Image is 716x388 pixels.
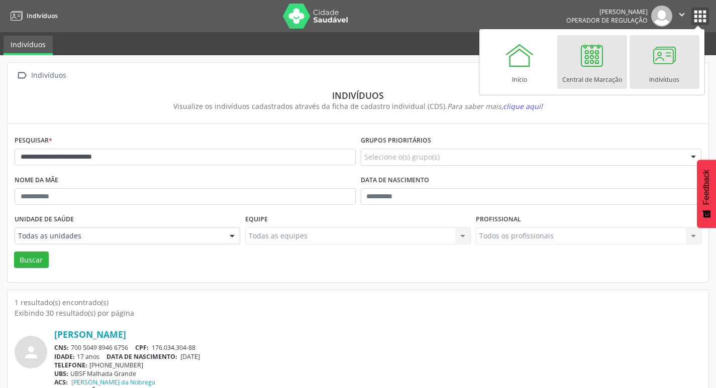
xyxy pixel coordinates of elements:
[15,212,74,227] label: Unidade de saúde
[566,16,648,25] span: Operador de regulação
[29,68,68,83] div: Indivíduos
[485,35,555,89] a: Início
[503,101,543,111] span: clique aqui!
[691,8,709,25] button: apps
[566,8,648,16] div: [PERSON_NAME]
[15,297,701,308] div: 1 resultado(s) encontrado(s)
[4,36,53,55] a: Indivíduos
[364,152,440,162] span: Selecione o(s) grupo(s)
[152,343,195,352] span: 176.034.304-88
[697,160,716,228] button: Feedback - Mostrar pesquisa
[54,369,68,378] span: UBS:
[54,343,69,352] span: CNS:
[22,343,40,361] i: person
[676,9,687,20] i: 
[15,68,29,83] i: 
[54,369,701,378] div: UBSF Malhada Grande
[54,329,126,340] a: [PERSON_NAME]
[245,212,268,227] label: Equipe
[672,6,691,27] button: 
[447,101,543,111] i: Para saber mais,
[476,212,521,227] label: Profissional
[651,6,672,27] img: img
[361,133,431,149] label: Grupos prioritários
[14,251,49,269] button: Buscar
[54,378,68,386] span: ACS:
[54,343,701,352] div: 700 5049 8946 6756
[180,352,200,361] span: [DATE]
[22,90,694,101] div: Indivíduos
[15,68,68,83] a:  Indivíduos
[702,170,711,205] span: Feedback
[18,231,220,241] span: Todas as unidades
[22,101,694,111] div: Visualize os indivíduos cadastrados através da ficha de cadastro individual (CDS).
[71,378,155,386] a: [PERSON_NAME] da Nobrega
[107,352,177,361] span: DATA DE NASCIMENTO:
[54,352,75,361] span: IDADE:
[7,8,58,24] a: Indivíduos
[135,343,149,352] span: CPF:
[557,35,627,89] a: Central de Marcação
[27,12,58,20] span: Indivíduos
[54,352,701,361] div: 17 anos
[15,308,701,318] div: Exibindo 30 resultado(s) por página
[361,173,429,188] label: Data de nascimento
[15,173,58,188] label: Nome da mãe
[54,361,701,369] div: [PHONE_NUMBER]
[630,35,699,89] a: Indivíduos
[15,133,52,149] label: Pesquisar
[54,361,87,369] span: TELEFONE:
